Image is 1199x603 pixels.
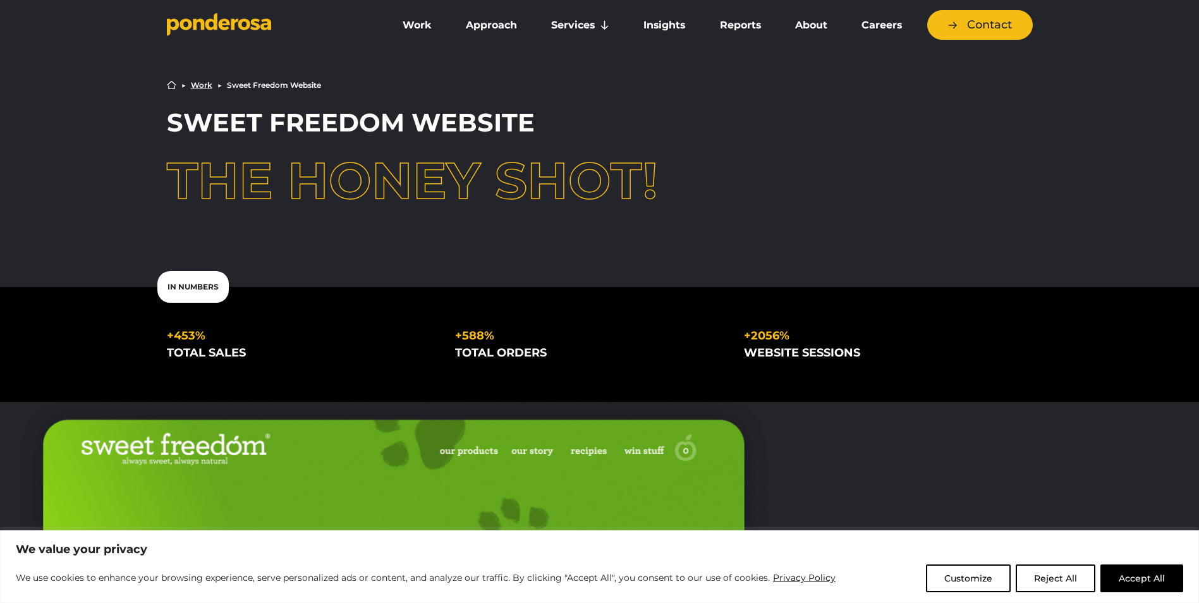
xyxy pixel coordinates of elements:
div: In Numbers [157,271,229,303]
div: total sales [167,344,435,362]
div: +2056% [744,327,1013,344]
div: +453% [167,327,435,344]
a: Approach [451,12,532,39]
a: Contact [927,10,1033,40]
h1: Sweet Freedom Website [167,110,1033,135]
a: Careers [847,12,916,39]
a: Reports [705,12,776,39]
a: Privacy Policy [772,570,836,585]
a: Home [167,80,176,90]
p: We use cookies to enhance your browsing experience, serve personalized ads or content, and analyz... [16,570,836,585]
li: ▶︎ [181,82,186,89]
p: We value your privacy [16,542,1183,557]
a: About [781,12,842,39]
li: Sweet Freedom Website [227,82,321,89]
a: Work [191,82,212,89]
div: total orders [455,344,724,362]
div: The Honey shot! [167,155,1033,206]
a: Insights [629,12,700,39]
button: Reject All [1016,564,1095,592]
a: Go to homepage [167,13,369,38]
div: website sessions [744,344,1013,362]
div: +588% [455,327,724,344]
button: Accept All [1100,564,1183,592]
a: Work [388,12,446,39]
li: ▶︎ [217,82,222,89]
button: Customize [926,564,1011,592]
a: Services [537,12,624,39]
